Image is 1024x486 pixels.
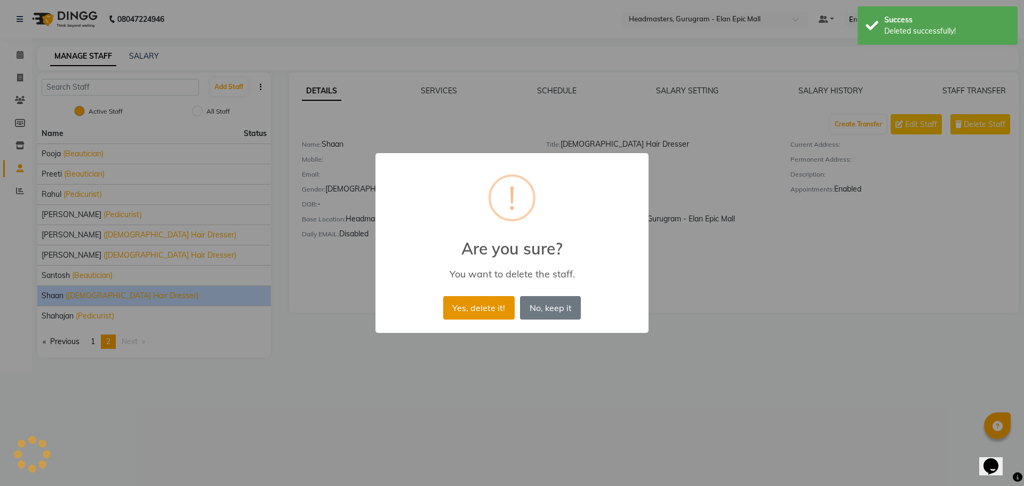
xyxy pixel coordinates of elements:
iframe: chat widget [979,443,1013,475]
div: Success [884,14,1010,26]
h2: Are you sure? [375,226,649,258]
button: No, keep it [520,296,581,320]
div: ! [508,177,516,219]
div: Deleted successfully! [884,26,1010,37]
div: You want to delete the staff. [391,268,633,280]
button: Yes, delete it! [443,296,515,320]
